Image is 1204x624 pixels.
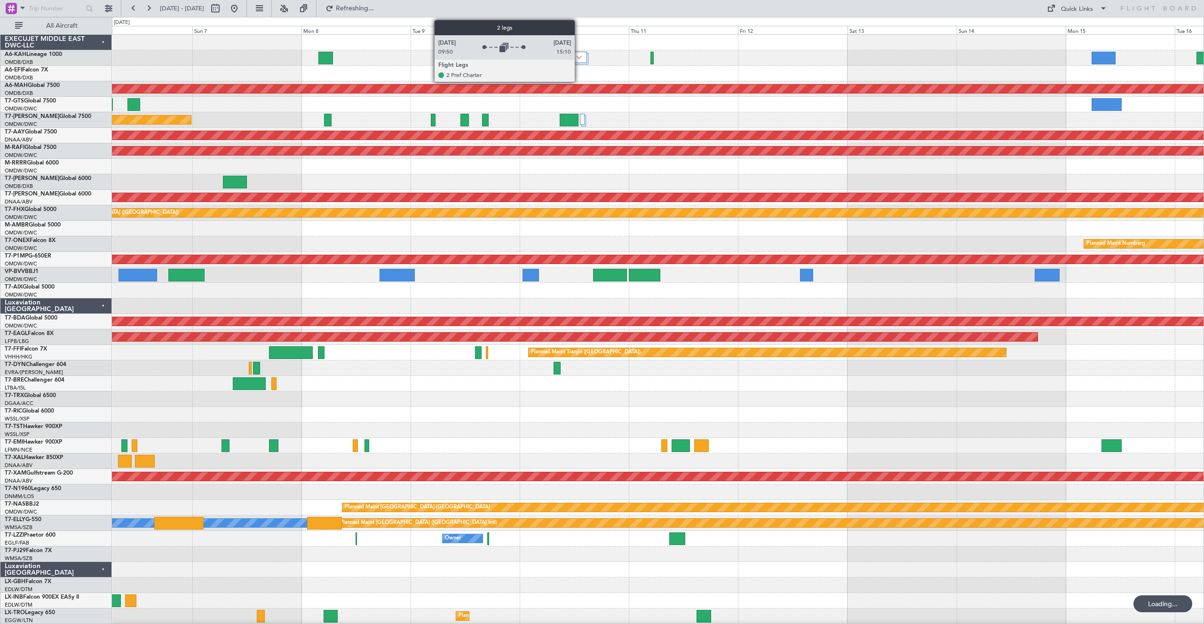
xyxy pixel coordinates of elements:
div: Loading... [1133,595,1192,612]
div: [DATE] [114,19,130,27]
a: DNAA/ABV [5,462,32,469]
a: M-RAFIGlobal 7500 [5,145,56,150]
span: M-RRRR [5,160,27,166]
a: OMDW/DWC [5,121,37,128]
span: All Aircraft [24,23,99,29]
a: OMDW/DWC [5,152,37,159]
div: Planned Maint [GEOGRAPHIC_DATA] ([GEOGRAPHIC_DATA] Intl) [340,516,497,530]
a: VP-BVVBBJ1 [5,269,39,274]
a: LX-TROLegacy 650 [5,610,55,616]
a: OMDW/DWC [5,276,37,283]
span: A6-EFI [5,67,22,73]
a: WMSA/SZB [5,555,32,562]
a: EGLF/FAB [5,539,29,546]
span: T7-XAL [5,455,24,460]
span: T7-RIC [5,408,22,414]
a: T7-AIXGlobal 5000 [5,284,55,290]
span: [DATE] - [DATE] [160,4,204,13]
span: T7-ELLY [5,517,25,523]
a: T7-EAGLFalcon 8X [5,331,54,336]
span: T7-ONEX [5,238,30,243]
a: T7-FFIFalcon 7X [5,346,47,352]
a: OMDB/DXB [5,90,33,97]
a: LTBA/ISL [5,384,26,391]
a: VHHH/HKG [5,353,32,360]
div: Sat 13 [848,26,957,34]
div: Mon 8 [301,26,411,34]
span: T7-BRE [5,377,24,383]
a: T7-PJ29Falcon 7X [5,548,52,554]
button: Refreshing... [321,1,378,16]
a: T7-P1MPG-650ER [5,253,51,259]
a: WMSA/SZB [5,524,32,531]
a: DNAA/ABV [5,198,32,205]
div: Mon 15 [1066,26,1175,34]
div: Sun 14 [957,26,1066,34]
a: T7-NASBBJ2 [5,501,39,507]
span: M-AMBR [5,222,29,228]
span: LX-GBH [5,579,25,585]
div: Quick Links [1061,5,1093,14]
a: T7-XAMGulfstream G-200 [5,470,73,476]
a: T7-RICGlobal 6000 [5,408,54,414]
span: T7-TST [5,424,23,429]
span: M-RAFI [5,145,24,150]
a: T7-ONEXFalcon 8X [5,238,55,243]
span: T7-AAY [5,129,25,135]
a: T7-ELLYG-550 [5,517,41,523]
span: T7-XAM [5,470,26,476]
span: T7-N1960 [5,486,31,491]
a: A6-MAHGlobal 7500 [5,83,60,88]
a: T7-GTSGlobal 7500 [5,98,56,104]
a: DNAA/ABV [5,477,32,484]
a: A6-KAHLineage 1000 [5,52,62,57]
a: T7-XALHawker 850XP [5,455,63,460]
span: T7-PJ29 [5,548,26,554]
a: EDLW/DTM [5,601,32,608]
a: WSSL/XSP [5,415,30,422]
a: T7-BREChallenger 604 [5,377,64,383]
a: OMDB/DXB [5,59,33,66]
span: VP-BVV [5,269,25,274]
a: M-RRRRGlobal 6000 [5,160,59,166]
div: Sat 6 [83,26,192,34]
div: Fri 12 [738,26,847,34]
a: DGAA/ACC [5,400,33,407]
input: Trip Number [29,1,83,16]
span: T7-NAS [5,501,25,507]
div: Planned Maint Dusseldorf [459,609,520,623]
a: DNMM/LOS [5,493,34,500]
a: LX-GBHFalcon 7X [5,579,51,585]
a: EGGW/LTN [5,617,33,624]
a: OMDW/DWC [5,508,37,515]
span: T7-[PERSON_NAME] [5,176,59,181]
span: T7-TRX [5,393,24,398]
a: T7-LZZIPraetor 600 [5,532,55,538]
span: T7-LZZI [5,532,24,538]
span: T7-AIX [5,284,23,290]
div: Thu 11 [629,26,738,34]
span: T7-EAGL [5,331,28,336]
span: T7-EMI [5,439,23,445]
div: Wed 10 [520,26,629,34]
img: arrow-gray.svg [576,55,582,59]
span: T7-[PERSON_NAME] [5,191,59,197]
a: T7-EMIHawker 900XP [5,439,62,445]
span: T7-BDA [5,315,25,321]
div: Planned Maint Tianjin ([GEOGRAPHIC_DATA]) [531,345,641,359]
a: OMDW/DWC [5,214,37,221]
a: LFPB/LBG [5,338,29,345]
a: EVRA/[PERSON_NAME] [5,369,63,376]
a: T7-FHXGlobal 5000 [5,207,56,212]
span: A6-MAH [5,83,28,88]
div: Planned Maint Nurnberg [1086,237,1145,251]
a: OMDW/DWC [5,167,37,174]
span: T7-GTS [5,98,24,104]
a: OMDW/DWC [5,245,37,252]
div: Owner [445,531,461,546]
a: T7-AAYGlobal 7500 [5,129,57,135]
a: LFMN/NCE [5,446,32,453]
span: T7-DYN [5,362,26,367]
span: T7-[PERSON_NAME] [5,114,59,119]
a: EDLW/DTM [5,586,32,593]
